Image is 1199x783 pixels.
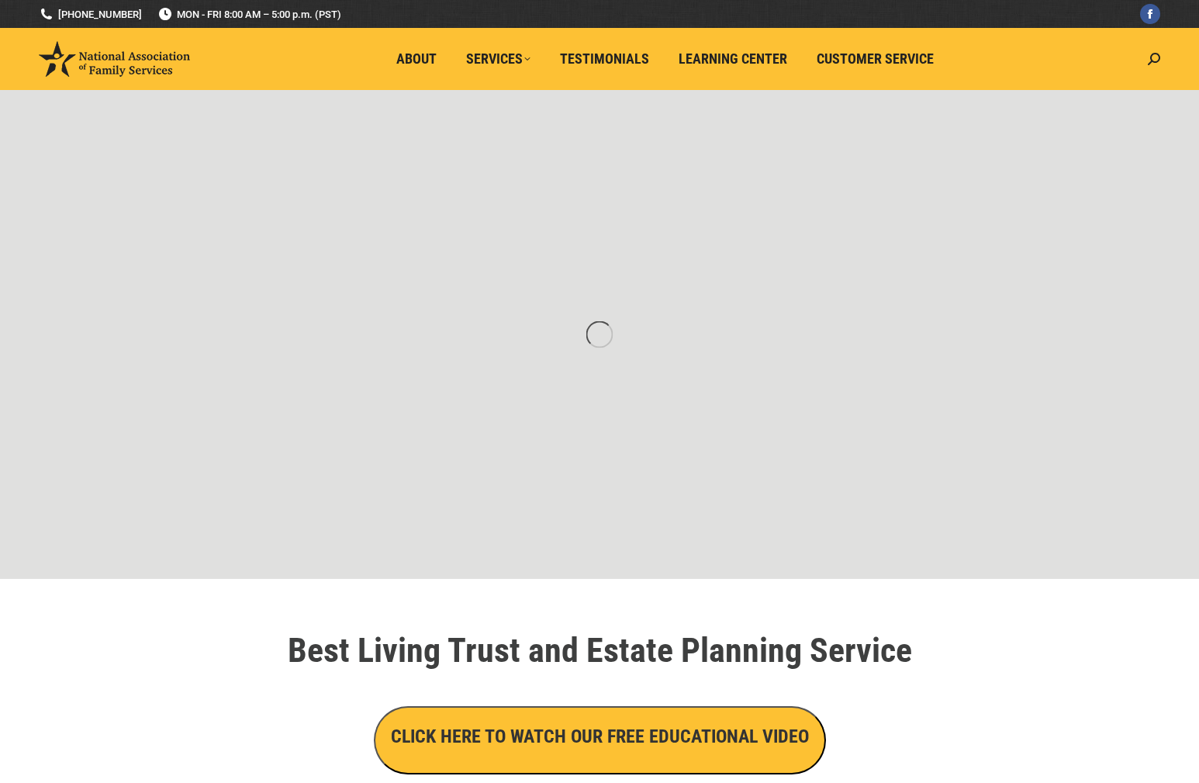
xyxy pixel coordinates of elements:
[165,633,1034,667] h1: Best Living Trust and Estate Planning Service
[817,50,934,68] span: Customer Service
[466,50,530,68] span: Services
[391,723,809,750] h3: CLICK HERE TO WATCH OUR FREE EDUCATIONAL VIDEO
[39,41,190,77] img: National Association of Family Services
[560,50,649,68] span: Testimonials
[374,706,826,774] button: CLICK HERE TO WATCH OUR FREE EDUCATIONAL VIDEO
[668,44,798,74] a: Learning Center
[1140,4,1160,24] a: Facebook page opens in new window
[39,7,142,22] a: [PHONE_NUMBER]
[374,729,826,746] a: CLICK HERE TO WATCH OUR FREE EDUCATIONAL VIDEO
[679,50,787,68] span: Learning Center
[549,44,660,74] a: Testimonials
[385,44,447,74] a: About
[396,50,437,68] span: About
[806,44,945,74] a: Customer Service
[157,7,341,22] span: MON - FRI 8:00 AM – 5:00 p.m. (PST)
